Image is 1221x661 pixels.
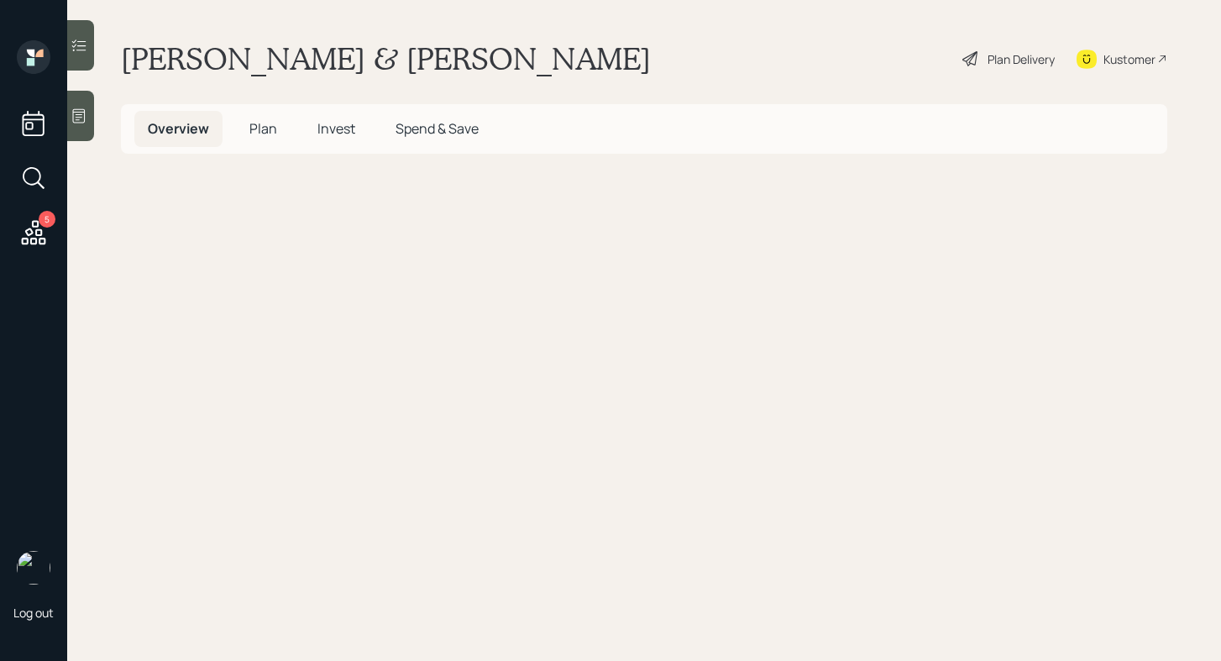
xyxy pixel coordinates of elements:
div: Kustomer [1103,50,1155,68]
span: Overview [148,119,209,138]
span: Spend & Save [396,119,479,138]
img: aleksandra-headshot.png [17,551,50,585]
div: 5 [39,211,55,228]
span: Invest [317,119,355,138]
div: Log out [13,605,54,621]
span: Plan [249,119,277,138]
h1: [PERSON_NAME] & [PERSON_NAME] [121,40,651,77]
div: Plan Delivery [988,50,1055,68]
